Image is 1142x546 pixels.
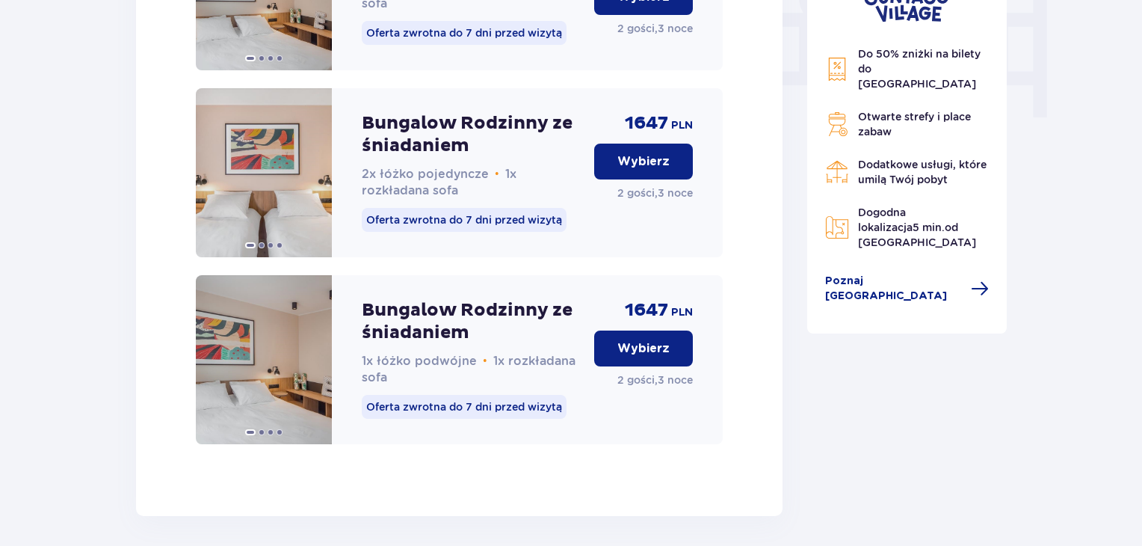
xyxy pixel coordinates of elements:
p: Bungalow Rodzinny ze śniadaniem [362,299,582,344]
img: Bungalow Rodzinny ze śniadaniem [196,275,332,444]
p: PLN [671,118,693,133]
p: 2 gości , 3 noce [617,185,693,200]
span: 5 min. [913,221,945,233]
span: Do 50% zniżki na bilety do [GEOGRAPHIC_DATA] [858,48,981,90]
p: 1647 [625,299,668,322]
span: Otwarte strefy i place zabaw [858,111,971,138]
p: Oferta zwrotna do 7 dni przed wizytą [362,21,567,45]
button: Wybierz [594,144,693,180]
span: • [495,167,499,182]
span: Poznaj [GEOGRAPHIC_DATA] [825,274,963,304]
span: 2x łóżko pojedyncze [362,167,489,181]
p: Oferta zwrotna do 7 dni przed wizytą [362,395,567,419]
img: Grill Icon [825,112,849,136]
a: Poznaj [GEOGRAPHIC_DATA] [825,274,990,304]
p: Bungalow Rodzinny ze śniadaniem [362,112,582,157]
p: Oferta zwrotna do 7 dni przed wizytą [362,208,567,232]
p: 2 gości , 3 noce [617,21,693,36]
p: PLN [671,305,693,320]
img: Restaurant Icon [825,160,849,184]
p: 2 gości , 3 noce [617,372,693,387]
span: 1x łóżko podwójne [362,354,477,368]
img: Map Icon [825,215,849,239]
img: Bungalow Rodzinny ze śniadaniem [196,88,332,257]
p: Wybierz [617,340,670,357]
span: • [483,354,487,369]
button: Wybierz [594,331,693,366]
span: Dogodna lokalizacja od [GEOGRAPHIC_DATA] [858,206,976,248]
p: 1647 [625,112,668,135]
span: Dodatkowe usługi, które umilą Twój pobyt [858,159,987,185]
p: Wybierz [617,153,670,170]
img: Discount Icon [825,57,849,82]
